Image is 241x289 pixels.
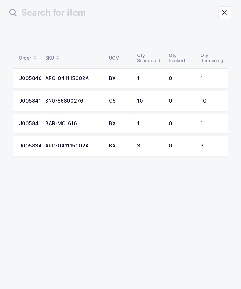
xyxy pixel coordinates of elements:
[45,143,101,149] div: ARG-041115002A
[169,143,193,149] div: 0
[137,121,161,126] div: 1
[45,121,101,126] div: BAR-MC1616
[169,53,193,63] div: Qty Packed
[201,143,222,149] div: 3
[19,76,38,81] div: J0058463
[8,5,218,20] input: Search for item
[45,98,101,104] div: SNU-66800276
[19,53,38,63] div: Order
[169,76,193,81] div: 0
[109,121,130,126] div: BX
[109,98,130,104] div: CS
[201,53,222,63] div: Qty Remaining
[201,98,222,104] div: 10
[218,6,231,19] button: close drawer
[109,143,130,149] div: BX
[169,98,193,104] div: 0
[137,143,161,149] div: 3
[169,121,193,126] div: 0
[19,121,38,126] div: J0058419
[109,76,130,81] div: BX
[45,76,101,81] div: ARG-041115002A
[109,56,130,61] div: UOM
[137,76,161,81] div: 1
[201,121,222,126] div: 1
[137,53,161,63] div: Qty Scheduled
[201,76,222,81] div: 1
[19,143,38,149] div: J0058343
[45,53,101,63] div: SKU
[137,98,161,104] div: 10
[19,98,38,104] div: J0058419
